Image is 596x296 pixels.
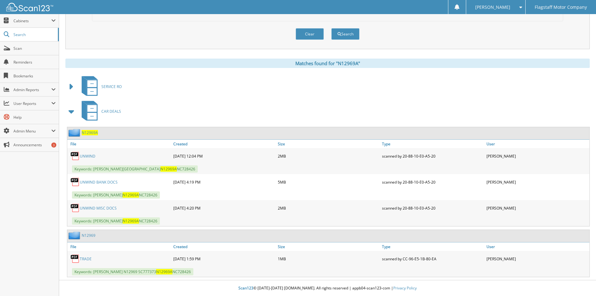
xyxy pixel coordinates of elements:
span: Scan [13,46,56,51]
span: Keywords: [PERSON_NAME] N12969 SC777373 NC728426 [72,268,193,275]
div: scanned by 20-88-10-E0-A5-20 [380,176,485,188]
a: UNWIND MISC DOCS [80,205,117,211]
a: CAR DEALS [78,99,121,124]
img: folder2.png [69,129,82,137]
span: Help [13,115,56,120]
div: [DATE] 1:59 PM [172,252,276,265]
div: 5MB [276,176,381,188]
a: Created [172,242,276,251]
span: Admin Reports [13,87,51,92]
span: N12969A [156,269,172,274]
div: 2MB [276,150,381,162]
a: Size [276,242,381,251]
a: Type [380,140,485,148]
span: SERVICE RO [101,84,122,89]
a: Privacy Policy [393,285,417,291]
div: scanned by 20-88-10-E0-A5-20 [380,202,485,214]
a: N12969 [82,233,95,238]
span: User Reports [13,101,51,106]
img: scan123-logo-white.svg [6,3,53,11]
div: Matches found for "N12969A" [65,59,590,68]
a: SERVICE RO [78,74,122,99]
div: [DATE] 4:19 PM [172,176,276,188]
div: [PERSON_NAME] [485,150,589,162]
a: Created [172,140,276,148]
img: PDF.png [70,203,80,213]
a: User [485,242,589,251]
div: [PERSON_NAME] [485,202,589,214]
span: Bookmarks [13,73,56,79]
div: 2MB [276,202,381,214]
div: [PERSON_NAME] [485,252,589,265]
a: N12969A [82,130,98,135]
a: User [485,140,589,148]
img: PDF.png [70,254,80,263]
img: folder2.png [69,231,82,239]
span: Keywords: [PERSON_NAME] NC728426 [72,217,160,225]
div: scanned by 20-88-10-E0-A5-20 [380,150,485,162]
span: [PERSON_NAME] [475,5,510,9]
span: N12969A [123,218,139,224]
div: 3 [51,143,56,148]
img: PDF.png [70,151,80,161]
span: Flagstaff Motor Company [535,5,587,9]
button: Clear [296,28,324,40]
div: © [DATE]-[DATE] [DOMAIN_NAME]. All rights reserved | appb04-scan123-com | [59,281,596,296]
div: [PERSON_NAME] [485,176,589,188]
img: PDF.png [70,177,80,187]
div: scanned by CC-96-E5-1B-80-EA [380,252,485,265]
a: File [67,242,172,251]
span: Admin Menu [13,128,51,134]
a: Size [276,140,381,148]
span: Cabinets [13,18,51,23]
span: N12969A [160,166,177,172]
a: Type [380,242,485,251]
span: Scan123 [238,285,253,291]
span: Keywords: [PERSON_NAME][GEOGRAPHIC_DATA] NC728426 [72,165,198,173]
div: 1MB [276,252,381,265]
button: Search [331,28,359,40]
a: File [67,140,172,148]
div: [DATE] 12:04 PM [172,150,276,162]
a: TRADE [80,256,92,262]
span: Keywords: [PERSON_NAME] NC728426 [72,191,160,199]
span: N12969A [123,192,139,198]
span: Search [13,32,55,37]
span: CAR DEALS [101,109,121,114]
div: [DATE] 4:20 PM [172,202,276,214]
a: UNWIND [80,153,95,159]
a: UNWIND BANK DOCS [80,179,118,185]
span: Announcements [13,142,56,148]
span: Reminders [13,60,56,65]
